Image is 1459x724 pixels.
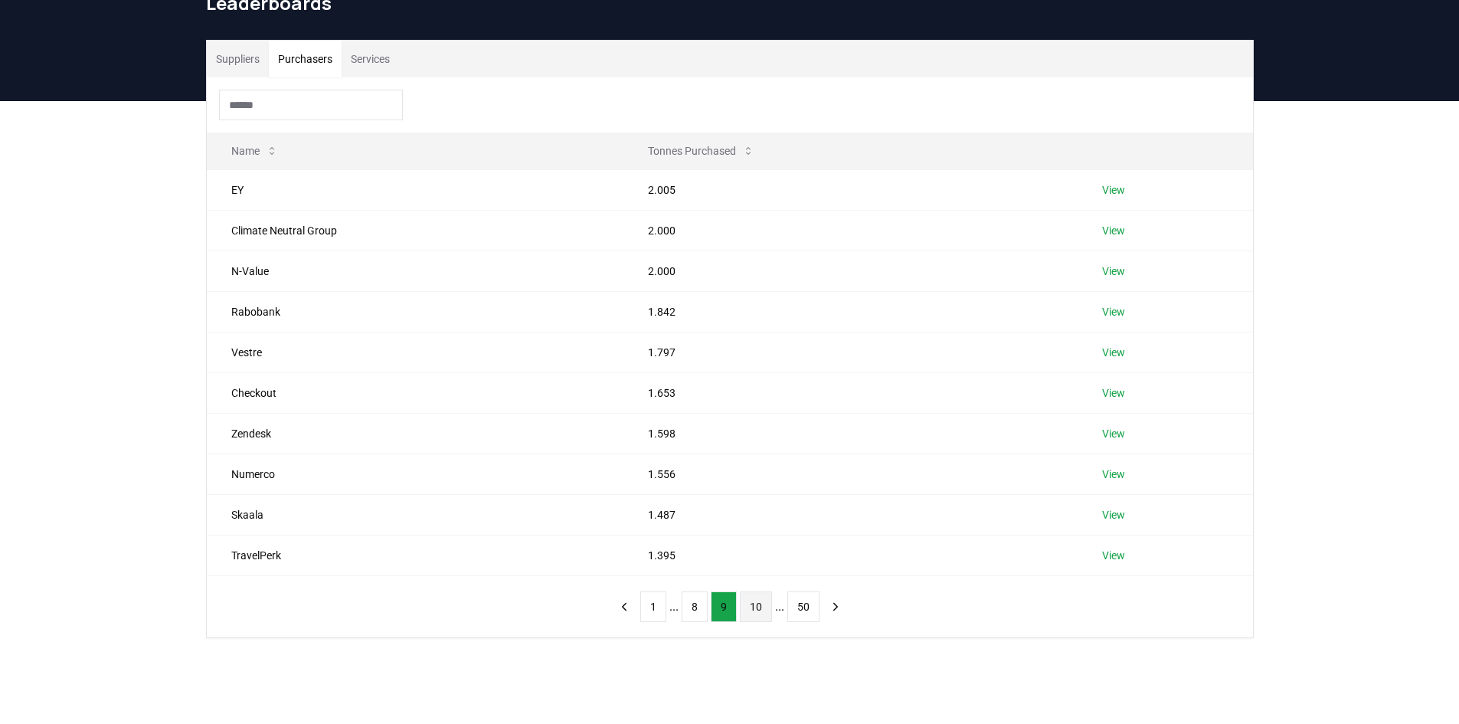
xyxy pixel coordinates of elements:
[207,169,623,210] td: EY
[623,169,1078,210] td: 2.005
[1102,182,1125,198] a: View
[623,372,1078,413] td: 1.653
[740,591,772,622] button: 10
[1102,467,1125,482] a: View
[1102,264,1125,279] a: View
[207,251,623,291] td: N-Value
[1102,385,1125,401] a: View
[775,598,784,616] li: ...
[611,591,637,622] button: previous page
[207,413,623,454] td: Zendesk
[207,494,623,535] td: Skaala
[269,41,342,77] button: Purchasers
[1102,223,1125,238] a: View
[207,291,623,332] td: Rabobank
[682,591,708,622] button: 8
[342,41,399,77] button: Services
[636,136,767,166] button: Tonnes Purchased
[1102,304,1125,319] a: View
[711,591,737,622] button: 9
[219,136,290,166] button: Name
[669,598,679,616] li: ...
[787,591,819,622] button: 50
[623,332,1078,372] td: 1.797
[623,454,1078,494] td: 1.556
[623,413,1078,454] td: 1.598
[1102,507,1125,523] a: View
[823,591,849,622] button: next page
[623,291,1078,332] td: 1.842
[1102,345,1125,360] a: View
[207,535,623,575] td: TravelPerk
[207,372,623,413] td: Checkout
[623,251,1078,291] td: 2.000
[640,591,666,622] button: 1
[623,210,1078,251] td: 2.000
[1102,548,1125,563] a: View
[623,494,1078,535] td: 1.487
[207,454,623,494] td: Numerco
[623,535,1078,575] td: 1.395
[207,332,623,372] td: Vestre
[207,41,269,77] button: Suppliers
[1102,426,1125,441] a: View
[207,210,623,251] td: Climate Neutral Group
